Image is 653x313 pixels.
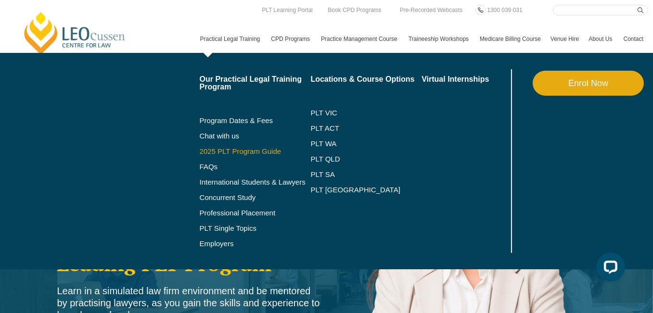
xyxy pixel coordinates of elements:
a: FAQs [200,163,311,171]
span: 1300 039 031 [487,7,522,13]
a: Contact [619,25,648,53]
a: PLT ACT [310,125,422,132]
a: PLT SA [310,171,422,178]
h2: Qualify for Admission with [PERSON_NAME]'s Leading PLT Program [57,203,322,275]
a: Book CPD Programs [325,5,384,15]
a: Our Practical Legal Training Program [200,75,311,91]
a: Practical Legal Training [195,25,267,53]
a: Employers [200,240,311,248]
a: PLT [GEOGRAPHIC_DATA] [310,186,422,194]
a: Medicare Billing Course [475,25,546,53]
a: [PERSON_NAME] Centre for Law [22,11,128,56]
a: Enrol Now [533,71,644,96]
a: Program Dates & Fees [200,117,311,125]
a: 1300 039 031 [485,5,525,15]
a: 2025 PLT Program Guide [200,148,287,155]
a: CPD Programs [266,25,316,53]
a: Virtual Internships [422,75,509,83]
a: PLT QLD [310,155,422,163]
a: International Students & Lawyers [200,178,311,186]
a: Traineeship Workshops [404,25,475,53]
iframe: LiveChat chat widget [589,249,629,289]
a: Chat with us [200,132,311,140]
a: Pre-Recorded Webcasts [397,5,465,15]
a: PLT WA [310,140,397,148]
a: PLT Learning Portal [259,5,315,15]
a: PLT VIC [310,109,422,117]
a: Practice Management Course [316,25,404,53]
a: Professional Placement [200,209,311,217]
a: About Us [584,25,618,53]
a: Concurrent Study [200,194,311,201]
a: Venue Hire [546,25,584,53]
a: Locations & Course Options [310,75,422,83]
a: PLT Single Topics [200,225,311,232]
